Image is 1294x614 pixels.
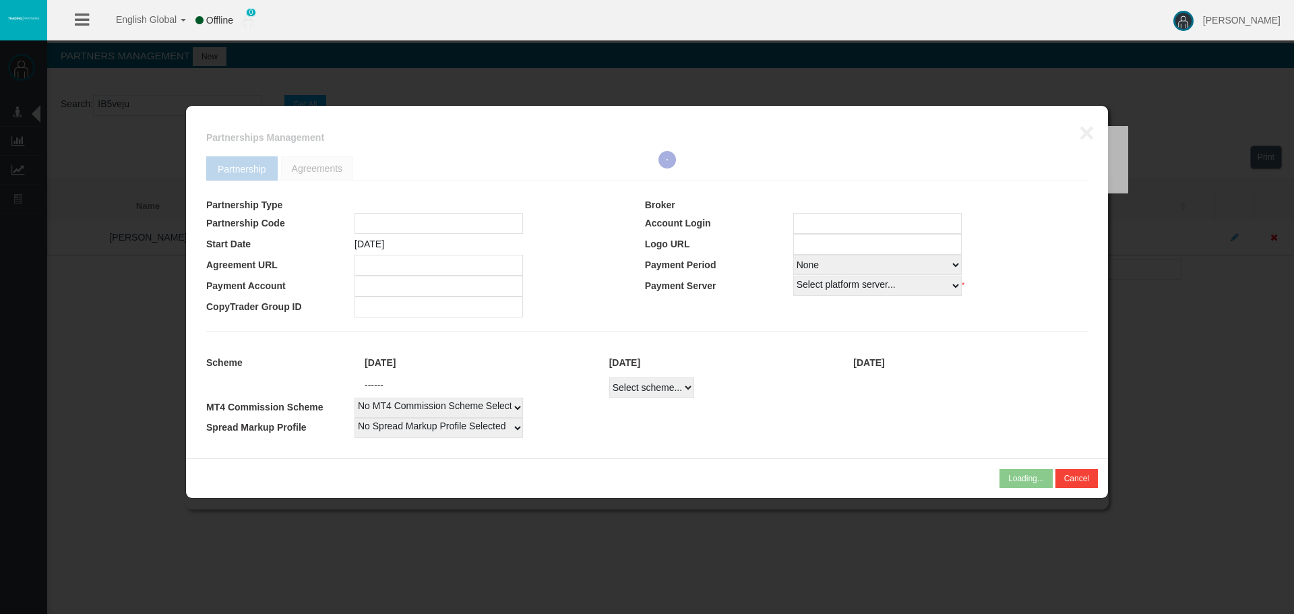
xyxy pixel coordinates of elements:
img: logo.svg [7,16,40,21]
span: [PERSON_NAME] [1203,15,1281,26]
td: Payment Account [206,276,355,297]
td: Partnership Type [206,197,355,213]
img: user-image [1173,11,1194,31]
span: 0 [246,8,257,17]
td: Logo URL [645,234,793,255]
td: Scheme [206,348,355,377]
td: CopyTrader Group ID [206,297,355,317]
span: ------ [365,379,383,390]
div: [DATE] [843,355,1088,371]
span: Offline [206,15,233,26]
button: × [1079,119,1095,146]
td: Partnership Code [206,213,355,234]
td: Agreement URL [206,255,355,276]
td: Broker [645,197,793,213]
div: [DATE] [599,355,844,371]
span: [DATE] [355,239,384,249]
td: MT4 Commission Scheme [206,398,355,418]
td: Spread Markup Profile [206,418,355,438]
td: Payment Period [645,255,793,276]
td: Start Date [206,234,355,255]
td: Account Login [645,213,793,234]
button: Cancel [1055,469,1098,488]
img: user_small.png [243,14,253,28]
span: English Global [98,14,177,25]
td: Payment Server [645,276,793,297]
div: [DATE] [355,355,599,371]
